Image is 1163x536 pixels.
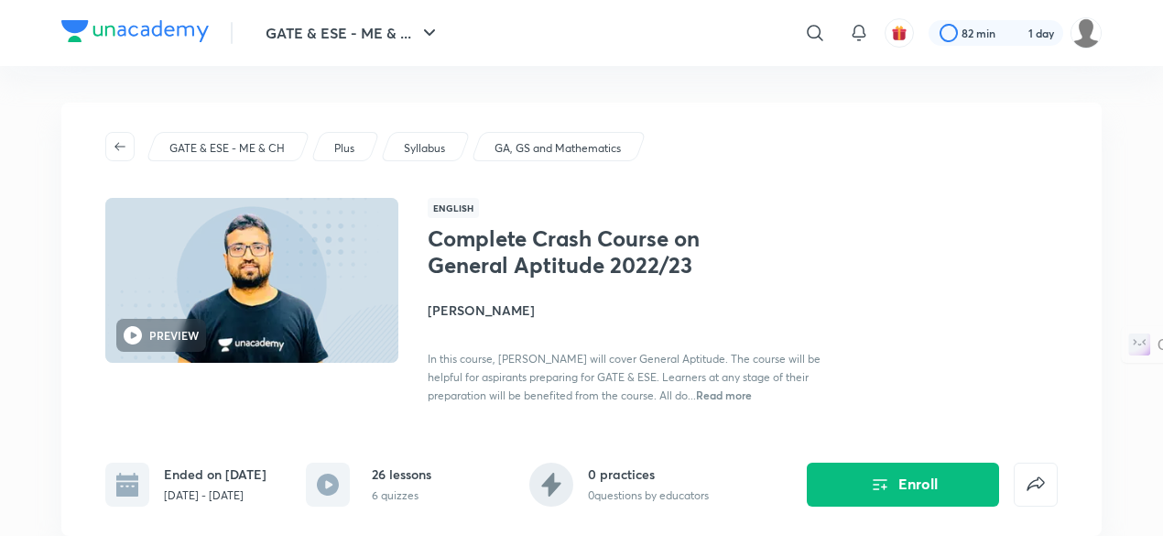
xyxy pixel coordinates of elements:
[588,465,709,484] h6: 0 practices
[696,388,752,402] span: Read more
[495,140,621,157] p: GA, GS and Mathematics
[61,20,209,42] img: Company Logo
[255,15,451,51] button: GATE & ESE - ME & ...
[401,140,449,157] a: Syllabus
[588,487,709,504] p: 0 questions by educators
[332,140,358,157] a: Plus
[428,225,727,279] h1: Complete Crash Course on General Aptitude 2022/23
[167,140,288,157] a: GATE & ESE - ME & CH
[428,352,821,402] span: In this course, [PERSON_NAME] will cover General Aptitude. The course will be helpful for aspiran...
[1014,463,1058,507] button: false
[61,20,209,47] a: Company Logo
[1006,24,1025,42] img: streak
[164,487,266,504] p: [DATE] - [DATE]
[428,301,838,320] h4: [PERSON_NAME]
[807,463,999,507] button: Enroll
[1071,17,1102,49] img: yash Singh
[103,196,401,365] img: Thumbnail
[372,487,431,504] p: 6 quizzes
[334,140,354,157] p: Plus
[885,18,914,48] button: avatar
[169,140,285,157] p: GATE & ESE - ME & CH
[428,198,479,218] span: English
[891,25,908,41] img: avatar
[492,140,625,157] a: GA, GS and Mathematics
[404,140,445,157] p: Syllabus
[149,327,199,344] h6: PREVIEW
[372,465,431,484] h6: 26 lessons
[164,465,266,484] h6: Ended on [DATE]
